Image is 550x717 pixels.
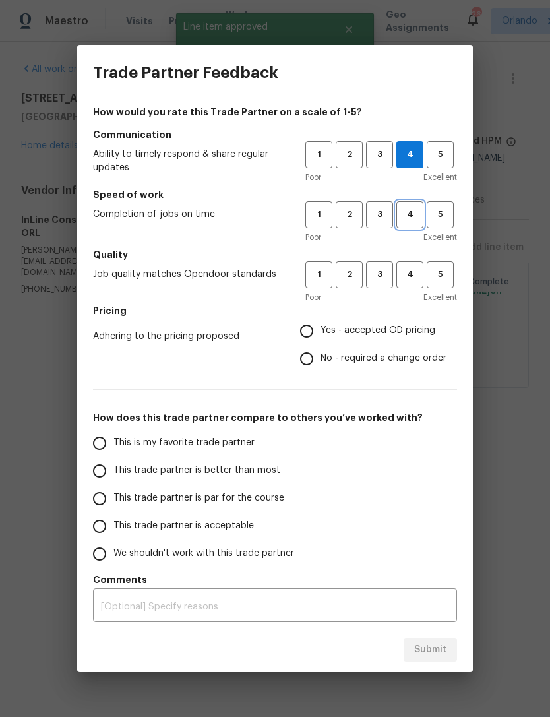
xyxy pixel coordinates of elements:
span: Completion of jobs on time [93,208,284,221]
span: 1 [307,267,331,282]
h5: Quality [93,248,457,261]
span: This trade partner is acceptable [113,519,254,533]
span: 5 [428,147,452,162]
button: 2 [336,141,363,168]
button: 3 [366,201,393,228]
span: 3 [367,207,392,222]
span: This trade partner is par for the course [113,491,284,505]
div: Pricing [300,317,457,373]
button: 5 [427,201,454,228]
span: Excellent [423,171,457,184]
div: How does this trade partner compare to others you’ve worked with? [93,429,457,568]
h5: Pricing [93,304,457,317]
span: Adhering to the pricing proposed [93,330,279,343]
span: 4 [398,207,422,222]
h5: Communication [93,128,457,141]
span: Job quality matches Opendoor standards [93,268,284,281]
span: 5 [428,207,452,222]
button: 5 [427,261,454,288]
button: 2 [336,261,363,288]
button: 1 [305,261,332,288]
span: Excellent [423,291,457,304]
button: 3 [366,141,393,168]
button: 4 [396,141,423,168]
span: 4 [398,267,422,282]
span: This trade partner is better than most [113,464,280,478]
button: 2 [336,201,363,228]
span: Ability to timely respond & share regular updates [93,148,284,174]
span: Poor [305,291,321,304]
h5: Speed of work [93,188,457,201]
span: Excellent [423,231,457,244]
span: 4 [397,147,423,162]
span: Yes - accepted OD pricing [321,324,435,338]
span: This is my favorite trade partner [113,436,255,450]
span: 3 [367,147,392,162]
span: No - required a change order [321,352,446,365]
button: 4 [396,261,423,288]
button: 5 [427,141,454,168]
span: We shouldn't work with this trade partner [113,547,294,561]
h4: How would you rate this Trade Partner on a scale of 1-5? [93,106,457,119]
button: 1 [305,141,332,168]
span: 2 [337,147,361,162]
span: 5 [428,267,452,282]
span: 1 [307,207,331,222]
h3: Trade Partner Feedback [93,63,278,82]
button: 1 [305,201,332,228]
h5: How does this trade partner compare to others you’ve worked with? [93,411,457,424]
span: 3 [367,267,392,282]
button: 3 [366,261,393,288]
h5: Comments [93,573,457,586]
button: 4 [396,201,423,228]
span: 1 [307,147,331,162]
span: Poor [305,231,321,244]
span: Poor [305,171,321,184]
span: 2 [337,267,361,282]
span: 2 [337,207,361,222]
